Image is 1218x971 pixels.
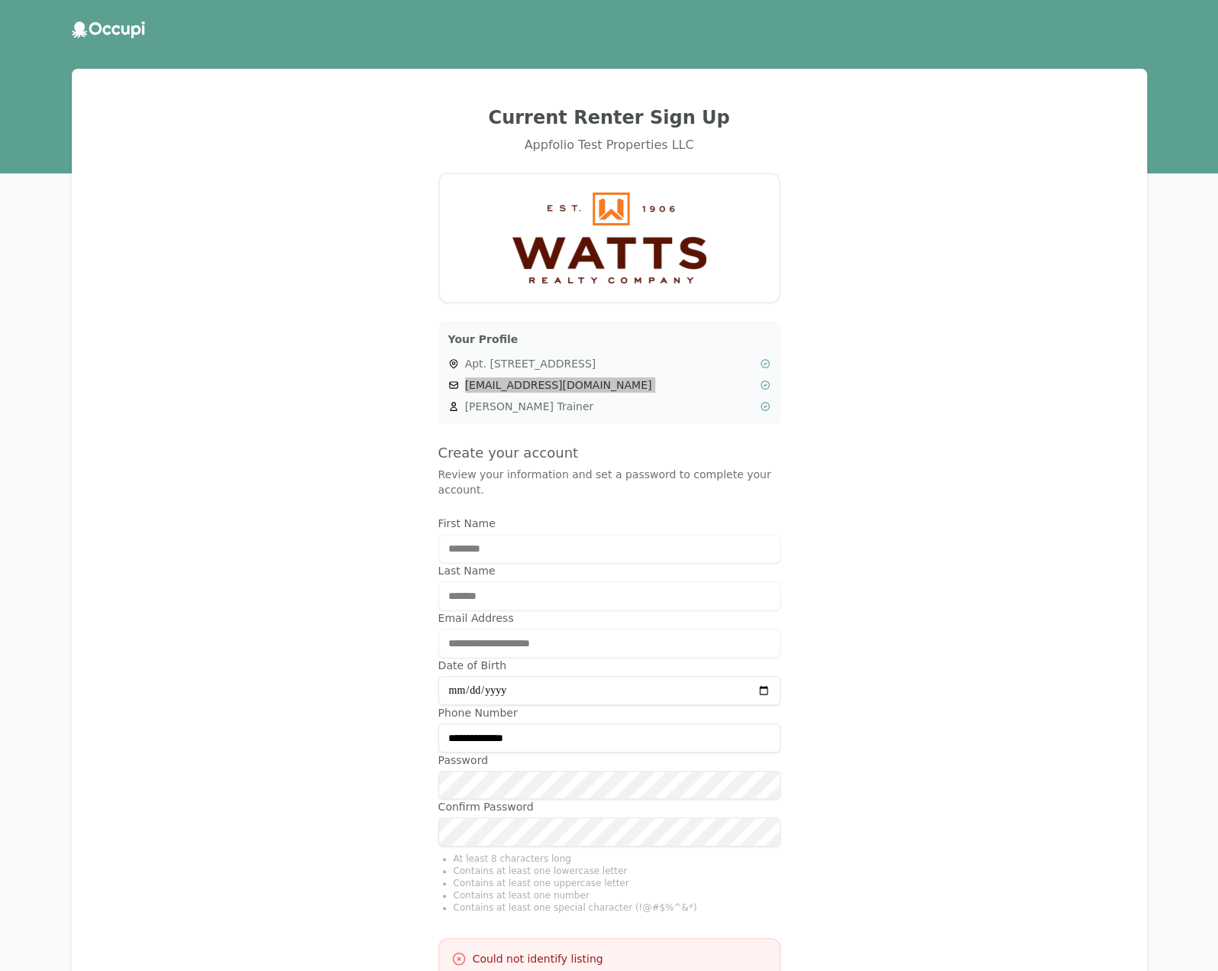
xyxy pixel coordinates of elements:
[438,563,780,578] label: Last Name
[438,658,780,673] label: Date of Birth
[438,610,780,626] label: Email Address
[90,136,1129,154] div: Appfolio Test Properties LLC
[454,853,780,865] li: At least 8 characters long
[438,467,780,497] p: Review your information and set a password to complete your account.
[473,951,603,966] h3: Could not identify listing
[465,399,754,414] span: [PERSON_NAME] Trainer
[512,193,706,283] img: Watts Realty
[465,356,754,371] span: Apt. [STREET_ADDRESS]
[438,442,780,464] h4: Create your account
[438,753,780,768] label: Password
[438,705,780,720] label: Phone Number
[454,889,780,901] li: Contains at least one number
[465,377,754,393] span: [EMAIL_ADDRESS][DOMAIN_NAME]
[454,901,780,914] li: Contains at least one special character (!@#$%^&*)
[90,105,1129,130] h2: Current Renter Sign Up
[438,516,780,531] label: First Name
[454,877,780,889] li: Contains at least one uppercase letter
[454,865,780,877] li: Contains at least one lowercase letter
[438,799,780,814] label: Confirm Password
[448,332,771,347] h3: Your Profile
